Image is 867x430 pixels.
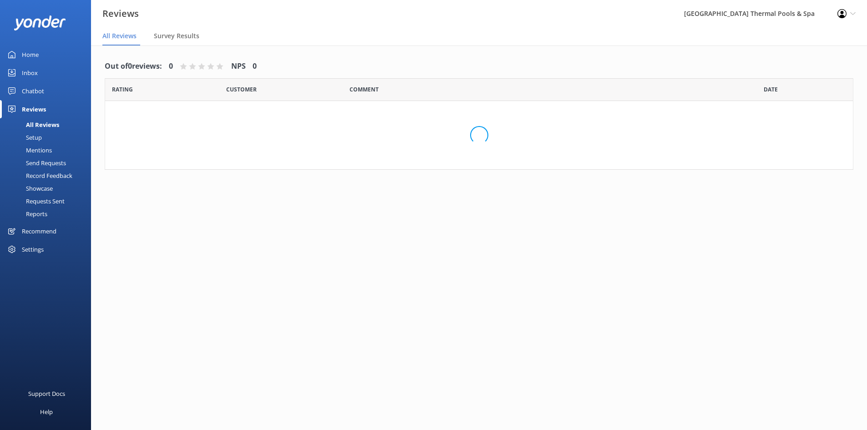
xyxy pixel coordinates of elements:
[22,46,39,64] div: Home
[22,240,44,258] div: Settings
[22,100,46,118] div: Reviews
[5,182,91,195] a: Showcase
[40,403,53,421] div: Help
[105,61,162,72] h4: Out of 0 reviews:
[5,144,52,157] div: Mentions
[5,131,91,144] a: Setup
[154,31,199,40] span: Survey Results
[28,384,65,403] div: Support Docs
[5,157,66,169] div: Send Requests
[102,31,137,40] span: All Reviews
[5,169,91,182] a: Record Feedback
[5,207,47,220] div: Reports
[22,82,44,100] div: Chatbot
[5,131,42,144] div: Setup
[5,195,91,207] a: Requests Sent
[5,207,91,220] a: Reports
[5,157,91,169] a: Send Requests
[22,222,56,240] div: Recommend
[102,6,139,21] h3: Reviews
[5,118,91,131] a: All Reviews
[5,144,91,157] a: Mentions
[5,169,72,182] div: Record Feedback
[5,195,65,207] div: Requests Sent
[5,182,53,195] div: Showcase
[169,61,173,72] h4: 0
[14,15,66,30] img: yonder-white-logo.png
[22,64,38,82] div: Inbox
[253,61,257,72] h4: 0
[226,85,257,94] span: Date
[5,118,59,131] div: All Reviews
[764,85,778,94] span: Date
[231,61,246,72] h4: NPS
[350,85,379,94] span: Question
[112,85,133,94] span: Date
